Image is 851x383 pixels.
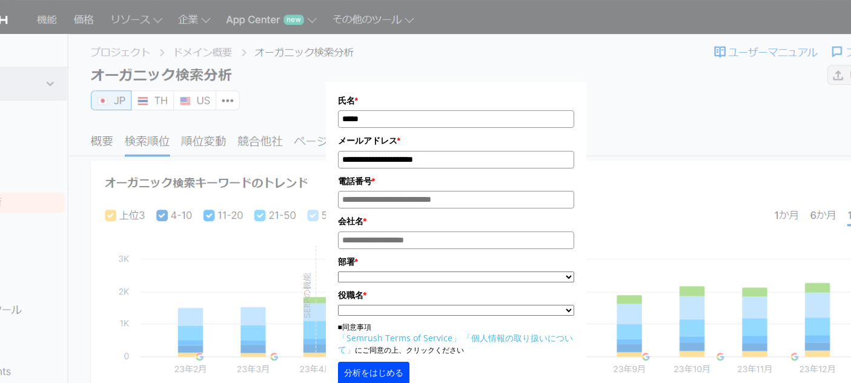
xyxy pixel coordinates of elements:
[338,175,574,188] label: 電話番号
[338,288,574,302] label: 役職名
[338,215,574,228] label: 会社名
[338,332,461,344] a: 「Semrush Terms of Service」
[338,255,574,268] label: 部署
[338,94,574,107] label: 氏名
[338,322,574,356] p: ■同意事項 にご同意の上、クリックください
[338,134,574,147] label: メールアドレス
[338,332,573,355] a: 「個人情報の取り扱いについて」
